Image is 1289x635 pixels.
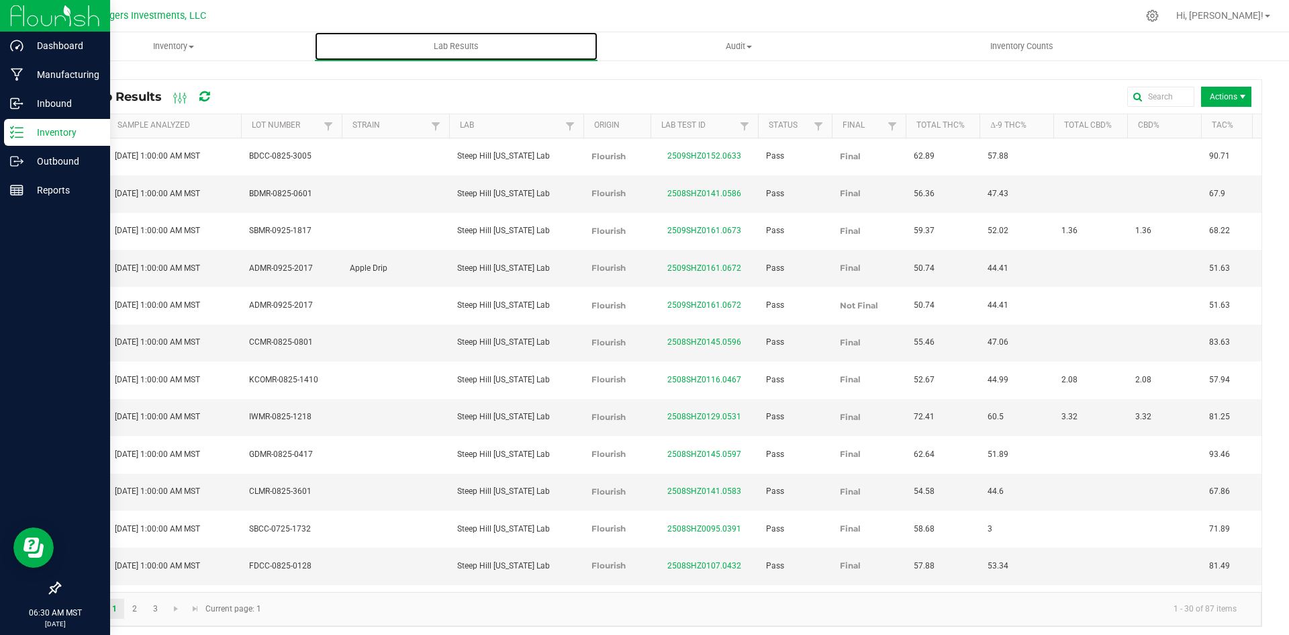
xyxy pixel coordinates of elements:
[23,182,104,198] p: Reports
[914,226,935,235] span: 59.37
[667,226,741,235] a: 2509SHZ0161.0673
[190,603,201,614] span: Go to the last page
[769,120,810,131] a: StatusSortable
[591,188,626,198] span: Flourish
[320,118,336,134] a: Filter
[249,300,313,310] span: ADMR-0925-2017
[766,524,784,534] span: Pass
[840,151,861,161] span: Final
[249,412,312,421] span: IWMR-0825-1218
[1209,450,1230,459] span: 93.46
[457,226,550,235] span: Steep Hill [US_STATE] Lab
[115,226,200,235] span: [DATE] 1:00:00 AM MST
[766,226,784,235] span: Pass
[840,560,861,570] span: Final
[988,375,1008,384] span: 44.99
[1209,189,1225,198] span: 67.9
[6,619,104,629] p: [DATE]
[766,412,784,421] span: Pass
[1138,120,1196,131] a: CBD%Sortable
[32,32,315,60] a: Inventory
[1176,10,1263,21] span: Hi, [PERSON_NAME]!
[990,120,1048,131] a: ∆-9 THC%Sortable
[1209,486,1230,496] span: 67.86
[591,560,626,570] span: Flourish
[914,450,935,459] span: 62.64
[914,524,935,534] span: 58.68
[1201,87,1251,107] li: Actions
[115,189,200,198] span: [DATE] 1:00:00 AM MST
[457,486,550,496] span: Steep Hill [US_STATE] Lab
[1209,375,1230,384] span: 57.94
[598,32,880,60] a: Audit
[23,67,104,83] p: Manufacturing
[115,337,200,347] span: [DATE] 1:00:00 AM MST
[171,603,181,614] span: Go to the next page
[667,375,741,384] a: 2508SHZ0116.0467
[988,337,1008,347] span: 47.06
[1209,300,1230,310] span: 51.63
[125,599,144,619] a: Page 2
[1209,337,1230,347] span: 83.63
[146,599,165,619] a: Page 3
[1209,524,1230,534] span: 71.89
[315,32,598,60] a: Lab Results
[1135,375,1151,384] span: 2.08
[1209,151,1230,161] span: 90.71
[115,561,200,570] span: [DATE] 1:00:00 AM MST
[972,40,1071,52] span: Inventory Counts
[591,300,626,310] span: Flourish
[1061,375,1078,384] span: 2.08
[460,120,561,131] a: LabSortable
[661,120,736,131] a: Lab Test IDSortable
[840,486,861,497] span: Final
[249,263,313,273] span: ADMR-0925-2017
[881,32,1163,60] a: Inventory Counts
[457,337,550,347] span: Steep Hill [US_STATE] Lab
[1061,226,1078,235] span: 1.36
[914,486,935,496] span: 54.58
[914,189,935,198] span: 56.36
[115,486,200,496] span: [DATE] 1:00:00 AM MST
[988,486,1004,496] span: 44.6
[1061,412,1078,421] span: 3.32
[428,118,444,134] a: Filter
[766,151,784,161] span: Pass
[914,561,935,570] span: 57.88
[988,189,1008,198] span: 47.43
[591,449,626,459] span: Flourish
[352,120,427,131] a: StrainSortable
[914,412,935,421] span: 72.41
[840,188,861,198] span: Final
[840,263,861,273] span: Final
[13,527,54,568] iframe: Resource center
[70,85,233,108] div: All Lab Results
[249,450,313,459] span: GDMR-0825-0417
[667,561,741,570] a: 2508SHZ0107.0432
[457,450,550,459] span: Steep Hill [US_STATE] Lab
[667,486,741,496] a: 2508SHZ0141.0583
[350,263,387,273] span: Apple Drip
[23,153,104,169] p: Outbound
[1209,226,1230,235] span: 68.22
[6,607,104,619] p: 06:30 AM MST
[667,263,741,273] a: 2509SHZ0161.0672
[736,118,753,134] a: Filter
[667,337,741,347] a: 2508SHZ0145.0596
[840,449,861,459] span: Final
[117,120,236,131] a: Sample AnalyzedSortable
[810,118,826,134] a: Filter
[115,450,200,459] span: [DATE] 1:00:00 AM MST
[766,263,784,273] span: Pass
[766,450,784,459] span: Pass
[988,524,992,534] span: 3
[914,300,935,310] span: 50.74
[10,183,23,197] inline-svg: Reports
[249,561,312,570] span: FDCC-0825-0128
[591,151,626,161] span: Flourish
[598,40,879,52] span: Audit
[416,40,497,52] span: Lab Results
[667,412,741,421] a: 2508SHZ0129.0531
[457,524,550,534] span: Steep Hill [US_STATE] Lab
[115,375,200,384] span: [DATE] 1:00:00 AM MST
